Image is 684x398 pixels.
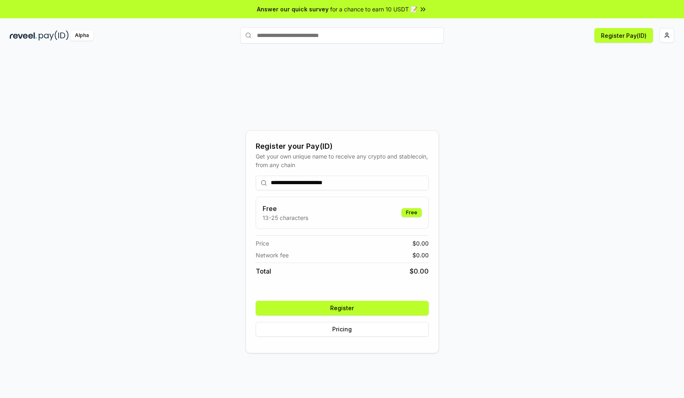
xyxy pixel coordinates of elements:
p: 13-25 characters [263,213,308,222]
div: Free [401,208,422,217]
span: $ 0.00 [412,239,429,248]
button: Register Pay(ID) [594,28,653,43]
h3: Free [263,204,308,213]
span: $ 0.00 [412,251,429,259]
img: reveel_dark [10,30,37,41]
button: Register [256,301,429,315]
div: Alpha [70,30,93,41]
span: Network fee [256,251,289,259]
div: Get your own unique name to receive any crypto and stablecoin, from any chain [256,152,429,169]
span: $ 0.00 [410,266,429,276]
button: Pricing [256,322,429,337]
div: Register your Pay(ID) [256,141,429,152]
span: Price [256,239,269,248]
span: for a chance to earn 10 USDT 📝 [330,5,417,13]
img: pay_id [39,30,69,41]
span: Answer our quick survey [257,5,329,13]
span: Total [256,266,271,276]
